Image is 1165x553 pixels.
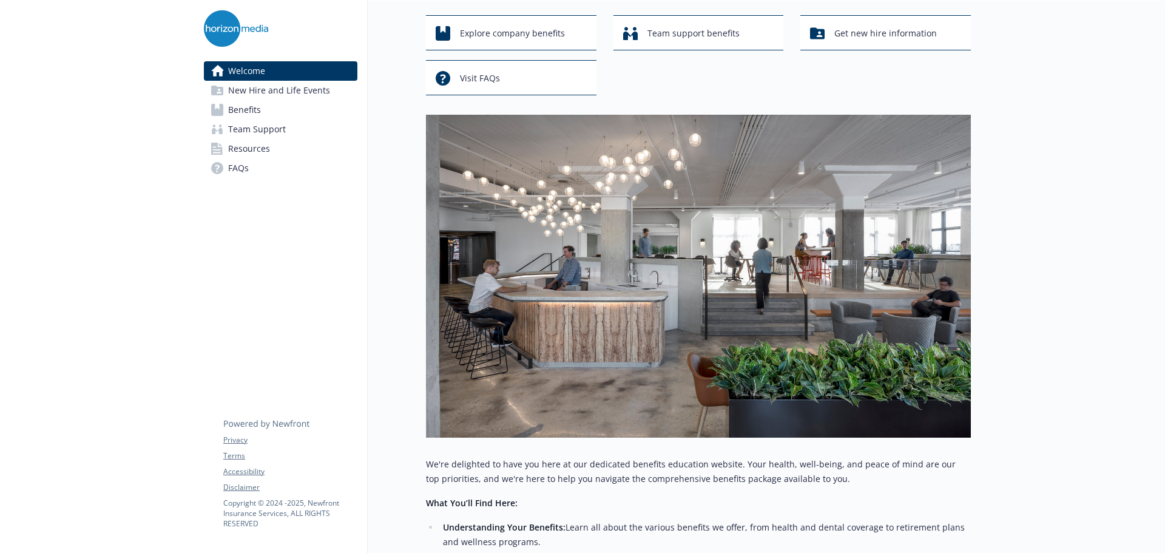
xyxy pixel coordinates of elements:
[426,457,971,486] p: We're delighted to have you here at our dedicated benefits education website. Your health, well-b...
[460,67,500,90] span: Visit FAQs
[800,15,971,50] button: Get new hire information
[426,115,971,438] img: overview page banner
[426,497,518,509] strong: What You’ll Find Here:
[223,435,357,446] a: Privacy
[228,139,270,158] span: Resources
[223,466,357,477] a: Accessibility
[223,498,357,529] p: Copyright © 2024 - 2025 , Newfront Insurance Services, ALL RIGHTS RESERVED
[228,81,330,100] span: New Hire and Life Events
[647,22,740,45] span: Team support benefits
[228,61,265,81] span: Welcome
[228,100,261,120] span: Benefits
[228,158,249,178] span: FAQs
[426,60,596,95] button: Visit FAQs
[834,22,937,45] span: Get new hire information
[426,15,596,50] button: Explore company benefits
[204,100,357,120] a: Benefits
[223,450,357,461] a: Terms
[204,81,357,100] a: New Hire and Life Events
[439,520,971,549] li: Learn all about the various benefits we offer, from health and dental coverage to retirement plan...
[204,61,357,81] a: Welcome
[443,521,566,533] strong: Understanding Your Benefits:
[204,139,357,158] a: Resources
[460,22,565,45] span: Explore company benefits
[204,158,357,178] a: FAQs
[613,15,784,50] button: Team support benefits
[204,120,357,139] a: Team Support
[228,120,286,139] span: Team Support
[223,482,357,493] a: Disclaimer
